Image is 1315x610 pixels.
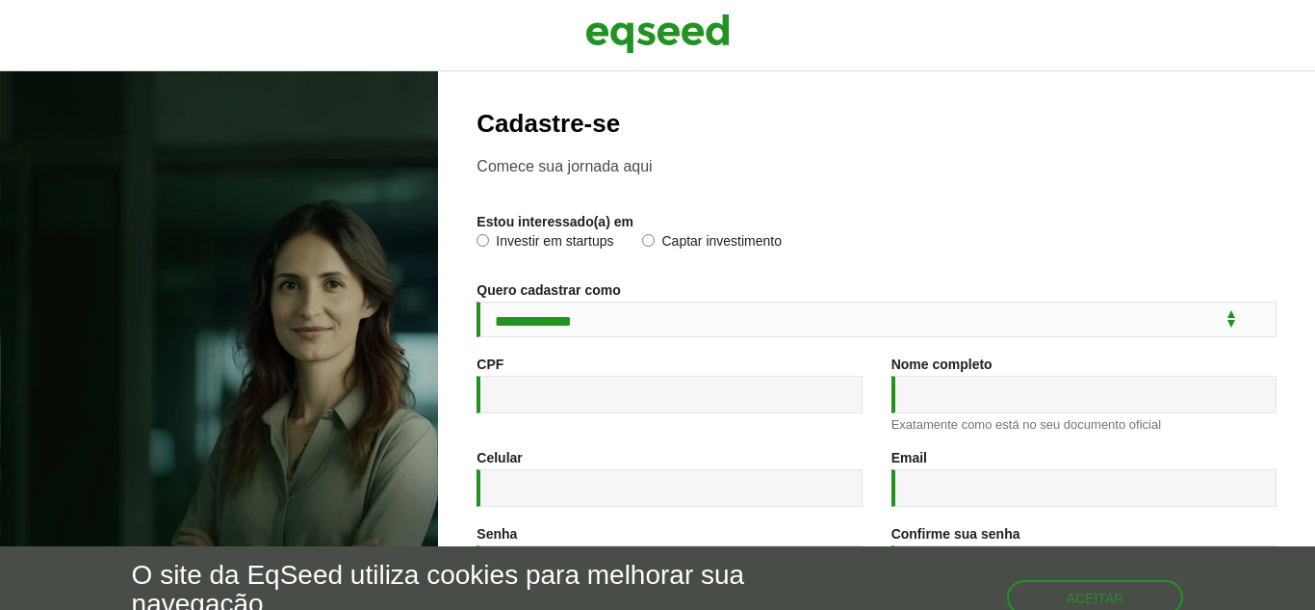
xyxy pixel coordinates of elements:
[891,358,993,371] label: Nome completo
[477,358,503,371] label: CPF
[642,234,782,253] label: Captar investimento
[642,234,655,247] input: Captar investimento
[891,451,927,464] label: Email
[585,10,730,58] img: EqSeed Logo
[477,157,1276,175] p: Comece sua jornada aqui
[477,527,517,541] label: Senha
[477,234,613,253] label: Investir em startups
[891,527,1020,541] label: Confirme sua senha
[891,418,1276,431] div: Exatamente como está no seu documento oficial
[477,234,489,247] input: Investir em startups
[477,283,620,297] label: Quero cadastrar como
[477,110,1276,138] h2: Cadastre-se
[477,451,522,464] label: Celular
[477,215,633,228] label: Estou interessado(a) em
